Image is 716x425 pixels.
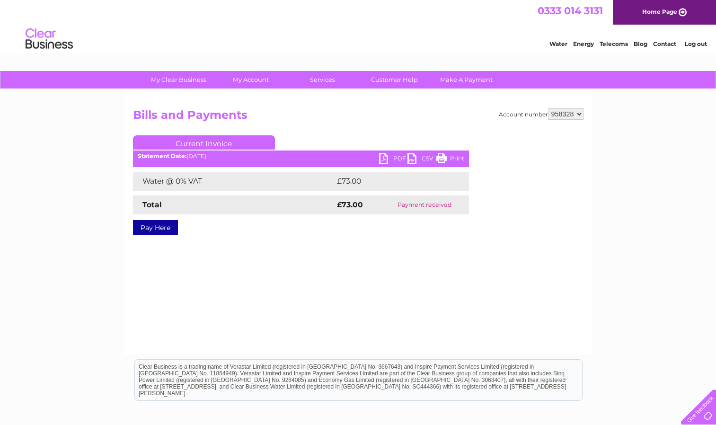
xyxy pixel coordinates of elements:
a: PDF [379,153,407,167]
td: Payment received [380,195,468,214]
div: Account number [499,108,583,120]
a: Water [549,40,567,47]
a: Contact [653,40,676,47]
div: Clear Business is a trading name of Verastar Limited (registered in [GEOGRAPHIC_DATA] No. 3667643... [135,5,582,46]
a: My Account [212,71,290,89]
a: CSV [407,153,436,167]
a: My Clear Business [140,71,218,89]
h2: Bills and Payments [133,108,583,126]
a: Blog [634,40,647,47]
a: Print [436,153,464,167]
a: Pay Here [133,220,178,235]
a: Customer Help [355,71,433,89]
td: £73.00 [335,172,450,191]
a: Services [283,71,362,89]
a: Log out [685,40,707,47]
strong: Total [142,200,162,209]
a: Telecoms [600,40,628,47]
a: Energy [573,40,594,47]
a: Make A Payment [427,71,505,89]
a: 0333 014 3131 [538,5,603,17]
div: [DATE] [133,153,469,159]
td: Water @ 0% VAT [133,172,335,191]
b: Statement Date: [138,152,186,159]
a: Current Invoice [133,135,275,150]
strong: £73.00 [337,200,363,209]
img: logo.png [25,25,73,53]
